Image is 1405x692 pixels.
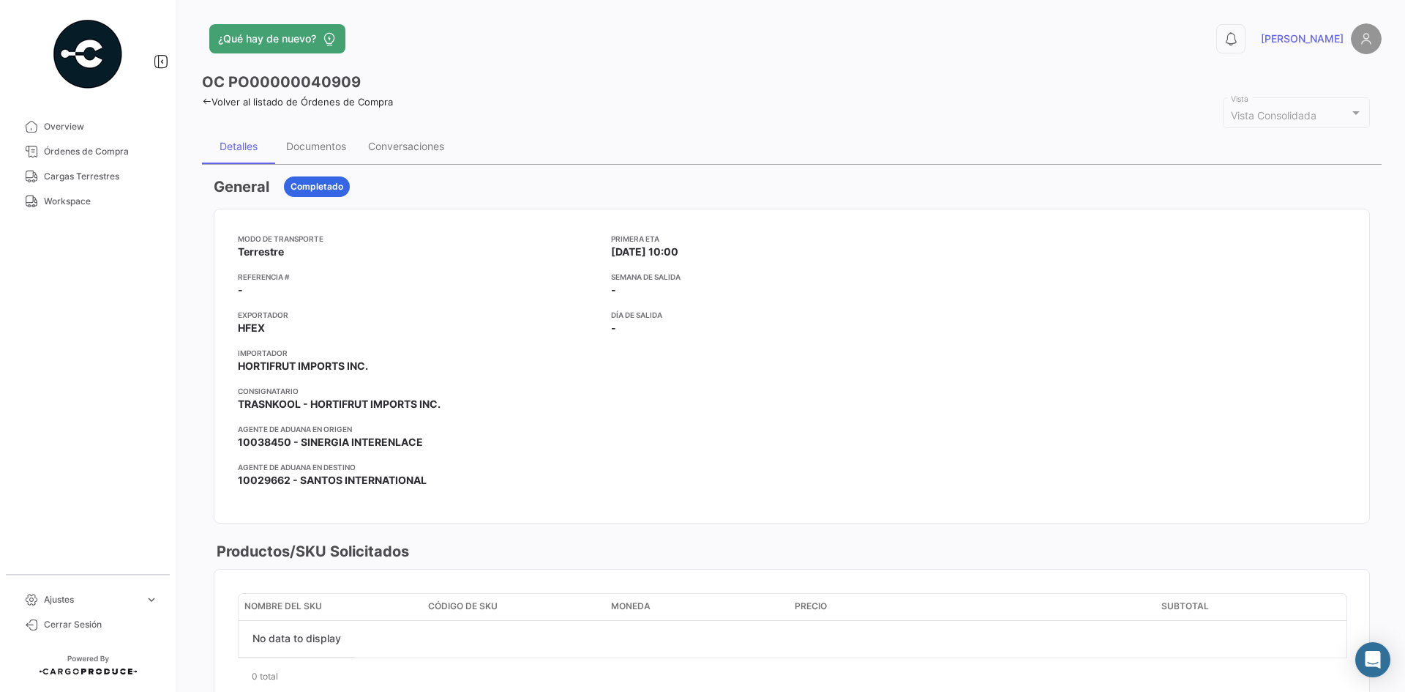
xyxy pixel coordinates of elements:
app-card-info-title: Consignatario [238,385,599,397]
span: Código de SKU [428,600,498,613]
div: Abrir Intercom Messenger [1355,642,1390,677]
span: [PERSON_NAME] [1261,31,1344,46]
a: Cargas Terrestres [12,164,164,189]
span: Cerrar Sesión [44,618,158,631]
a: Volver al listado de Órdenes de Compra [202,96,393,108]
app-card-info-title: Referencia # [238,271,599,283]
span: Órdenes de Compra [44,145,158,158]
button: ¿Qué hay de nuevo? [209,24,345,53]
span: - [611,283,616,297]
h3: Productos/SKU Solicitados [214,541,409,562]
span: 10038450 - SINERGIA INTERENLACE [238,435,423,450]
span: ¿Qué hay de nuevo? [218,31,316,46]
div: Documentos [286,140,346,152]
span: HORTIFRUT IMPORTS INC. [238,359,368,373]
datatable-header-cell: Moneda [605,594,789,620]
span: Nombre del SKU [244,600,322,613]
img: placeholder-user.png [1351,23,1382,54]
app-card-info-title: Día de Salida [611,309,973,321]
div: Conversaciones [368,140,444,152]
img: powered-by.png [51,18,124,91]
span: HFEX [238,321,265,335]
span: Workspace [44,195,158,208]
datatable-header-cell: Código de SKU [422,594,606,620]
h3: General [214,176,269,197]
span: Subtotal [1161,600,1209,613]
app-card-info-title: Agente de Aduana en Origen [238,423,599,435]
app-card-info-title: Primera ETA [611,233,973,245]
span: expand_more [145,593,158,606]
span: TRASNKOOL - HORTIFRUT IMPORTS INC. [238,397,441,412]
span: Ajustes [44,593,139,606]
mat-select-trigger: Vista Consolidada [1231,109,1316,122]
a: Workspace [12,189,164,214]
app-card-info-title: Agente de Aduana en Destino [238,461,599,473]
div: Detalles [220,140,258,152]
app-card-info-title: Semana de Salida [611,271,973,283]
span: Precio [795,600,827,613]
app-card-info-title: Importador [238,347,599,359]
span: - [611,321,616,335]
span: Cargas Terrestres [44,170,158,183]
span: Overview [44,120,158,133]
a: Overview [12,114,164,139]
div: No data to display [239,621,355,658]
app-card-info-title: Exportador [238,309,599,321]
h3: OC PO00000040909 [202,72,361,92]
span: Completado [291,180,343,193]
span: Terrestre [238,245,284,259]
app-card-info-title: Modo de Transporte [238,233,599,245]
span: Moneda [611,600,651,613]
span: - [238,283,243,297]
span: [DATE] 10:00 [611,245,678,259]
a: Órdenes de Compra [12,139,164,164]
span: 10029662 - SANTOS INTERNATIONAL [238,473,427,488]
datatable-header-cell: Nombre del SKU [239,594,422,620]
